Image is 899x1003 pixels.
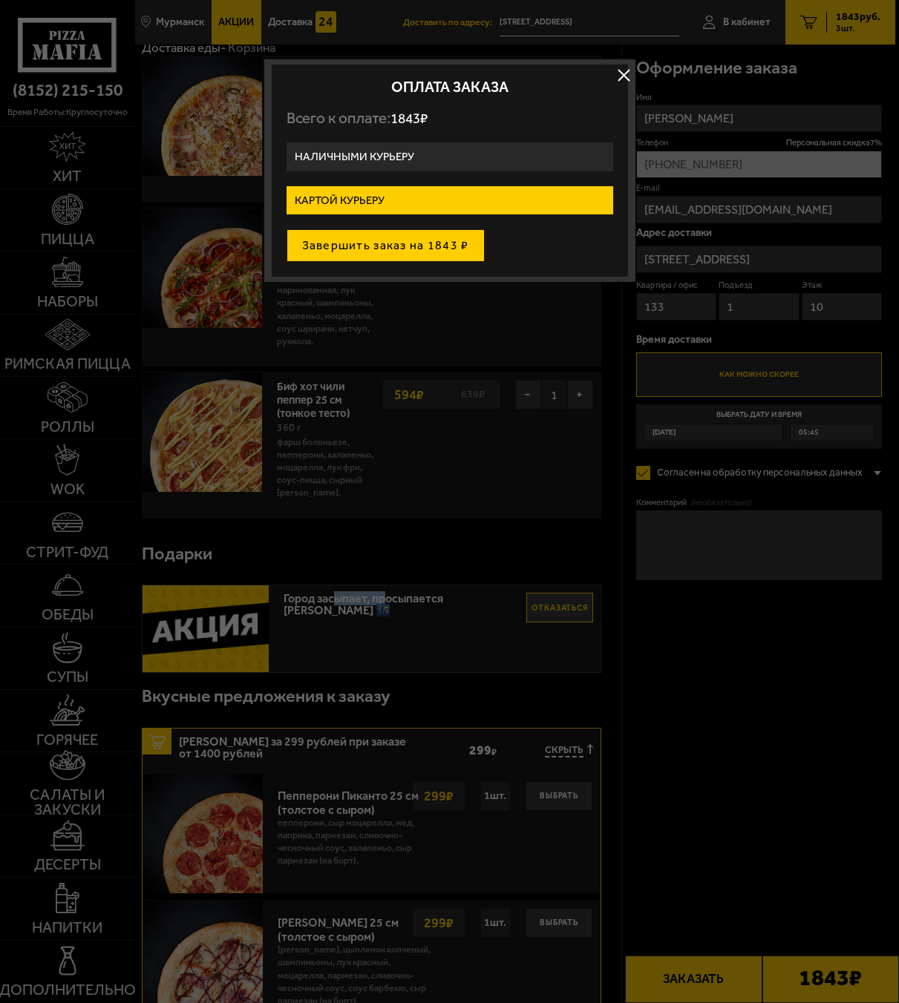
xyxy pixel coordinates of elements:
[287,186,613,215] label: Картой курьеру
[287,79,613,94] h2: Оплата заказа
[287,229,485,262] button: Завершить заказ на 1843 ₽
[287,142,613,171] label: Наличными курьеру
[287,109,613,128] p: Всего к оплате:
[390,110,428,127] span: 1843 ₽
